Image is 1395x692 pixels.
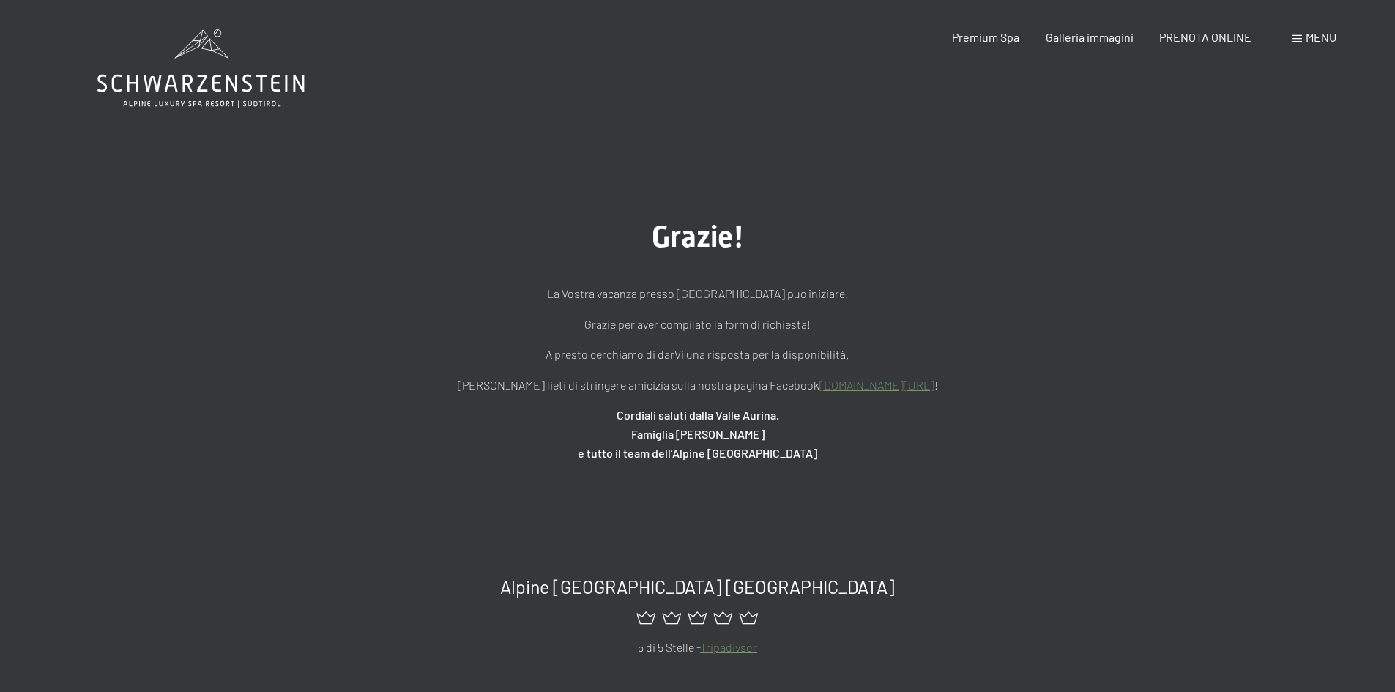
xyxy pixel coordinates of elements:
[332,376,1064,395] p: [PERSON_NAME] lieti di stringere amicizia sulla nostra pagina Facebook !
[700,640,757,654] a: Tripadivsor
[1159,30,1251,44] a: PRENOTA ONLINE
[952,30,1019,44] a: Premium Spa
[500,576,895,598] span: Alpine [GEOGRAPHIC_DATA] [GEOGRAPHIC_DATA]
[1046,30,1134,44] a: Galleria immagini
[1306,30,1336,44] span: Menu
[332,315,1064,334] p: Grazie per aver compilato la form di richiesta!
[578,408,817,459] strong: Cordiali saluti dalla Valle Aurina. Famiglia [PERSON_NAME] e tutto il team dell’Alpine [GEOGRAPHI...
[198,638,1197,657] p: 5 di 5 Stelle -
[332,345,1064,364] p: A presto cerchiamo di darVi una risposta per la disponibilità.
[819,378,934,392] a: [DOMAIN_NAME][URL]
[332,284,1064,303] p: La Vostra vacanza presso [GEOGRAPHIC_DATA] può iniziare!
[652,220,744,254] span: Grazie!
